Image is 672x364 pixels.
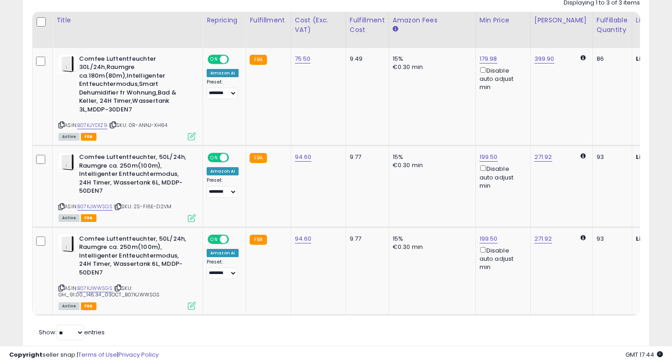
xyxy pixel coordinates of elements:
[114,203,171,210] span: | SKU: 2S-FI6E-D2VM
[81,302,96,310] span: FBA
[59,55,196,140] div: ASIN:
[250,235,267,245] small: FBA
[393,63,469,71] div: €0.30 min
[207,16,242,25] div: Repricing
[9,350,43,359] strong: Copyright
[208,55,220,63] span: ON
[78,350,117,359] a: Terms of Use
[56,16,199,25] div: Title
[350,16,385,35] div: Fulfillment Cost
[77,121,107,129] a: B07KJYD1Z9
[207,249,239,257] div: Amazon AI
[59,133,80,141] span: All listings currently available for purchase on Amazon
[118,350,159,359] a: Privacy Policy
[250,16,287,25] div: Fulfillment
[480,164,523,190] div: Disable auto adjust min
[534,234,552,243] a: 271.92
[393,153,469,161] div: 15%
[350,153,382,161] div: 9.77
[295,16,342,35] div: Cost (Exc. VAT)
[480,16,527,25] div: Min Price
[208,235,220,243] span: ON
[79,55,190,116] b: Comfee Luftentfeuchter 30L/24h,Raumgre ca.180m(80m),Intelligenter Entfeuchtermodus,Smart Dehumidi...
[39,328,105,337] span: Show: entries
[393,161,469,169] div: €0.30 min
[295,54,311,63] a: 75.50
[393,25,398,33] small: Amazon Fees.
[207,79,239,100] div: Preset:
[59,235,77,253] img: 31arjtNGxLL._SL40_.jpg
[207,259,239,280] div: Preset:
[59,214,80,222] span: All listings currently available for purchase on Amazon
[480,54,497,63] a: 179.98
[480,65,523,92] div: Disable auto adjust min
[393,243,469,251] div: €0.30 min
[295,153,312,162] a: 94.60
[79,235,190,280] b: Comfee Luftentfeuchter, 50L/24h, Raumgre ca. 250m(100m), Intelligenter Entfeuchtermodus, 24H Time...
[393,55,469,63] div: 15%
[625,350,663,359] span: 2025-10-12 17:44 GMT
[393,16,472,25] div: Amazon Fees
[228,235,242,243] span: OFF
[207,69,239,77] div: Amazon AI
[597,153,625,161] div: 93
[59,153,196,221] div: ASIN:
[59,302,80,310] span: All listings currently available for purchase on Amazon
[597,16,628,35] div: Fulfillable Quantity
[228,55,242,63] span: OFF
[480,234,498,243] a: 199.50
[59,285,160,298] span: | SKU: GH_91.00_146.34_03OCT_B07KJWWSGS
[480,153,498,162] a: 199.50
[250,55,267,65] small: FBA
[597,235,625,243] div: 93
[79,153,190,198] b: Comfee Luftentfeuchter, 50L/24h, Raumgre ca. 250m(100m), Intelligenter Entfeuchtermodus, 24H Time...
[350,235,382,243] div: 9.77
[9,351,159,359] div: seller snap | |
[534,54,555,63] a: 399.90
[228,154,242,162] span: OFF
[81,133,96,141] span: FBA
[534,153,552,162] a: 271.92
[534,16,589,25] div: [PERSON_NAME]
[350,55,382,63] div: 9.49
[81,214,96,222] span: FBA
[250,153,267,163] small: FBA
[597,55,625,63] div: 86
[393,235,469,243] div: 15%
[59,153,77,171] img: 31arjtNGxLL._SL40_.jpg
[208,154,220,162] span: ON
[480,245,523,272] div: Disable auto adjust min
[207,177,239,198] div: Preset:
[77,285,112,292] a: B07KJWWSGS
[207,167,239,175] div: Amazon AI
[295,234,312,243] a: 94.60
[59,235,196,309] div: ASIN:
[109,121,167,129] span: | SKU: 0R-ANNJ-XH64
[59,55,77,73] img: 31arjtNGxLL._SL40_.jpg
[77,203,112,211] a: B07KJWWSGS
